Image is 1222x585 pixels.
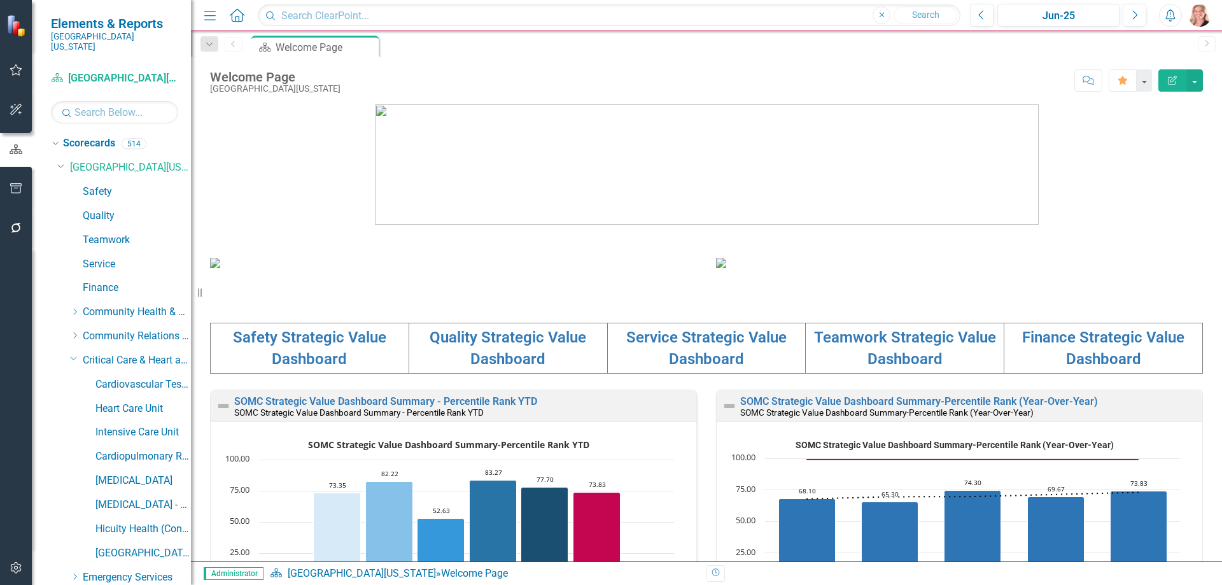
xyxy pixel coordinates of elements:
a: Teamwork Strategic Value Dashboard [814,328,996,368]
g: Goal, series 2 of 3. Line with 5 data points. [804,457,1141,462]
input: Search Below... [51,101,178,123]
path: FY2025, 52.63. Service. [418,518,465,584]
div: 514 [122,138,146,149]
g: Finance, bar series 5 of 6 with 1 bar. [521,487,568,584]
img: download%20somc%20mission%20vision.png [210,258,220,268]
a: [GEOGRAPHIC_DATA] [95,546,191,561]
a: Intensive Care Unit [95,425,191,440]
path: FY2025, 82.22. Quality. [366,481,413,584]
path: FY2025, 73.834. Overall YTD. [573,492,621,584]
path: FY2025, 77.7. Finance. [521,487,568,584]
div: » [270,567,697,581]
a: Heart Care Unit [95,402,191,416]
a: Safety Strategic Value Dashboard [233,328,386,368]
text: SOMC Strategic Value Dashboard Summary-Percentile Rank (Year-Over-Year) [796,440,1114,450]
path: FY2025, 73.83. Percentile Rank. [1111,491,1167,584]
img: Not Defined [216,398,231,414]
div: Jun-25 [1002,8,1115,24]
path: FY2025, 83.27. Teamwork. [470,480,517,584]
img: ClearPoint Strategy [6,15,29,37]
a: [GEOGRAPHIC_DATA][US_STATE] [70,160,191,175]
text: 68.10 [799,486,816,495]
text: 75.00 [736,483,755,495]
img: Tiffany LaCoste [1188,4,1211,27]
span: Search [912,10,939,20]
g: Quality, bar series 2 of 6 with 1 bar. [366,481,413,584]
div: Welcome Page [441,567,508,579]
div: Welcome Page [276,39,376,55]
text: 69.67 [1048,484,1065,493]
a: Cardiovascular Testing [95,377,191,392]
a: Community Health & Athletic Training [83,305,191,320]
a: Emergency Services [83,570,191,585]
button: Jun-25 [997,4,1120,27]
a: [MEDICAL_DATA] - DCI (Contracted Staff) [95,498,191,512]
text: 73.35 [329,481,346,490]
a: [GEOGRAPHIC_DATA][US_STATE] [288,567,436,579]
g: Overall YTD, bar series 6 of 6 with 1 bar. [573,492,621,584]
img: download%20somc%20logo%20v2.png [375,104,1039,225]
img: Not Defined [722,398,737,414]
a: Finance [83,281,191,295]
iframe: Intercom live chat [1179,542,1209,572]
a: Cardiopulmonary Rehab [95,449,191,464]
button: Search [894,6,957,24]
img: download%20somc%20strategic%20values%20v2.png [716,258,726,268]
input: Search ClearPoint... [258,4,960,27]
path: FY2022, 65.3. Percentile Rank. [862,502,918,584]
path: FY2024, 69.67. Percentile Rank. [1028,497,1085,584]
span: Elements & Reports [51,16,178,31]
a: Service [83,257,191,272]
a: [MEDICAL_DATA] [95,474,191,488]
small: SOMC Strategic Value Dashboard Summary - Percentile Rank YTD [234,407,484,418]
path: FY2021, 68.1. Percentile Rank. [779,498,836,584]
text: 52.63 [433,506,450,515]
div: Welcome Page [210,70,341,84]
a: Teamwork [83,233,191,248]
a: Service Strategic Value Dashboard [626,328,787,368]
text: 65.30 [881,490,899,498]
text: 74.30 [964,478,981,487]
text: SOMC Strategic Value Dashboard Summary-Percentile Rank YTD [308,439,589,451]
text: 75.00 [230,484,249,495]
a: [GEOGRAPHIC_DATA][US_STATE] [51,71,178,86]
a: Critical Care & Heart and Vascular Services [83,353,191,368]
text: 50.00 [736,514,755,526]
a: Quality Strategic Value Dashboard [430,328,586,368]
a: SOMC Strategic Value Dashboard Summary-Percentile Rank (Year-Over-Year) [740,395,1098,407]
text: 77.70 [537,475,554,484]
small: SOMC Strategic Value Dashboard Summary-Percentile Rank (Year-Over-Year) [740,407,1034,418]
text: 73.83 [589,480,606,489]
g: Linear Trend, series 3 of 3. Line with 5 data points. [804,490,1141,501]
path: FY2023, 74.3. Percentile Rank. [945,490,1001,584]
a: Scorecards [63,136,115,151]
g: Percentile Rank, series 1 of 3. Bar series with 5 bars. [779,490,1167,584]
a: SOMC Strategic Value Dashboard Summary - Percentile Rank YTD [234,395,537,407]
text: 25.00 [230,546,249,558]
text: 83.27 [485,468,502,477]
g: Safety, bar series 1 of 6 with 1 bar. [314,493,361,584]
g: Service, bar series 3 of 6 with 1 bar. [418,518,465,584]
span: Administrator [204,567,263,580]
a: Finance Strategic Value Dashboard [1022,328,1184,368]
path: FY2025, 73.35. Safety. [314,493,361,584]
a: Hicuity Health (Contracted Staff) [95,522,191,537]
a: Community Relations Services [83,329,191,344]
text: 100.00 [731,451,755,463]
text: 50.00 [230,515,249,526]
text: 82.22 [381,469,398,478]
a: Quality [83,209,191,223]
div: [GEOGRAPHIC_DATA][US_STATE] [210,84,341,94]
a: Safety [83,185,191,199]
text: 73.83 [1130,479,1148,488]
g: Teamwork, bar series 4 of 6 with 1 bar. [470,480,517,584]
text: 100.00 [225,453,249,464]
small: [GEOGRAPHIC_DATA][US_STATE] [51,31,178,52]
text: 25.00 [736,546,755,558]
